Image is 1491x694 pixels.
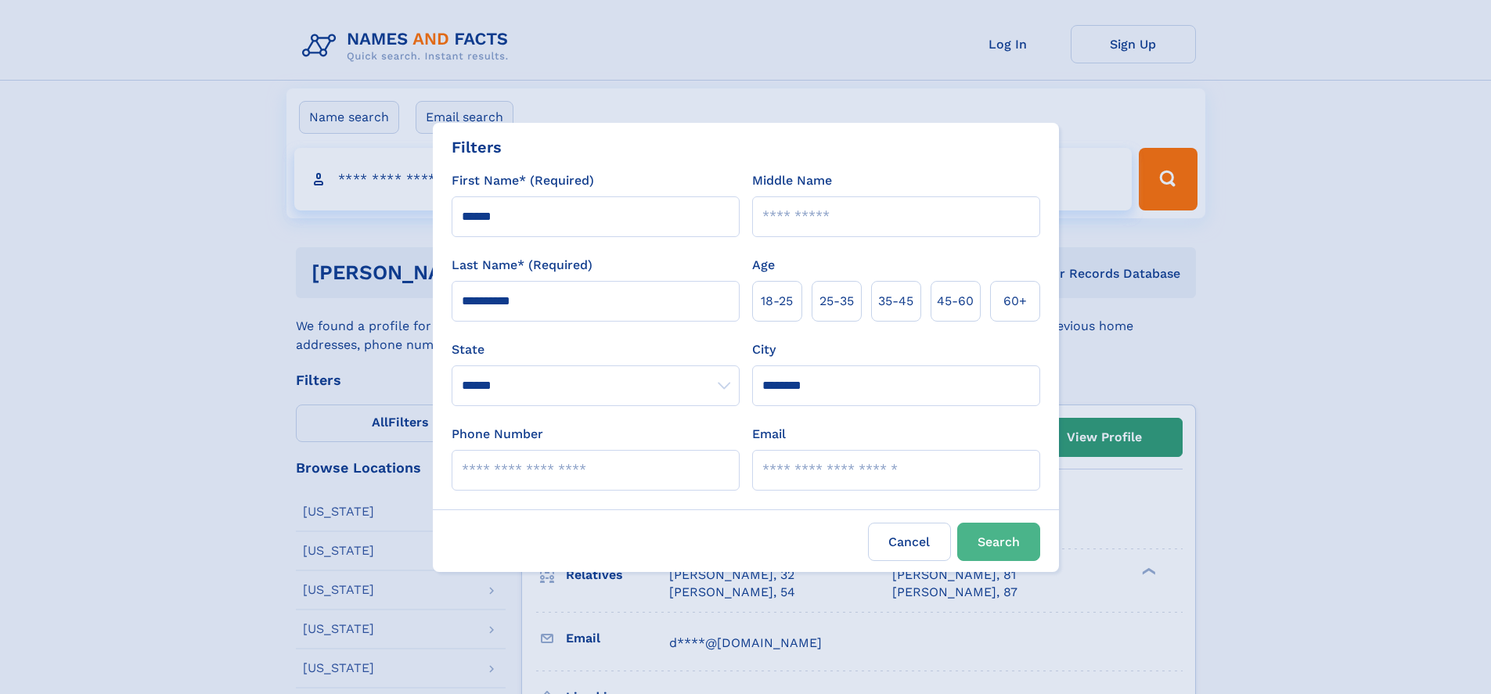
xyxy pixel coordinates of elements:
[1003,292,1027,311] span: 60+
[452,171,594,190] label: First Name* (Required)
[752,256,775,275] label: Age
[868,523,951,561] label: Cancel
[752,171,832,190] label: Middle Name
[452,340,740,359] label: State
[937,292,974,311] span: 45‑60
[752,340,776,359] label: City
[878,292,913,311] span: 35‑45
[452,425,543,444] label: Phone Number
[819,292,854,311] span: 25‑35
[452,256,592,275] label: Last Name* (Required)
[761,292,793,311] span: 18‑25
[957,523,1040,561] button: Search
[752,425,786,444] label: Email
[452,135,502,159] div: Filters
